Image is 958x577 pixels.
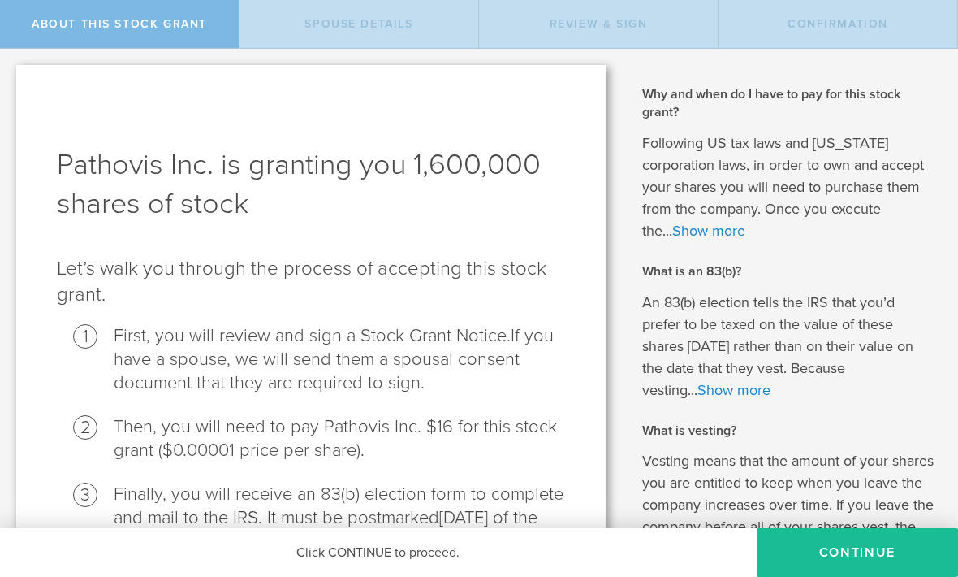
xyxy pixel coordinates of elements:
h2: What is an 83(b)? [642,262,934,280]
h2: What is vesting? [642,422,934,440]
span: Confirmation [788,17,888,31]
h2: Why and when do I have to pay for this stock grant? [642,85,934,122]
p: Let’s walk you through the process of accepting this stock grant . [57,256,566,308]
button: CONTINUE [757,528,958,577]
span: Spouse Details [304,17,412,31]
a: Show more [672,222,745,240]
span: If you have a spouse, we will send them a spousal consent document that they are required to sign. [114,325,554,393]
span: About this stock grant [32,17,207,31]
li: First, you will review and sign a Stock Grant Notice. [114,324,566,395]
span: Review & Sign [550,17,648,31]
h1: Pathovis Inc. is granting you 1,600,000 shares of stock [57,145,566,223]
a: Show more [697,381,770,399]
p: Following US tax laws and [US_STATE] corporation laws, in order to own and accept your shares you... [642,132,934,242]
p: An 83(b) election tells the IRS that you’d prefer to be taxed on the value of these shares [DATE]... [642,292,934,401]
li: Then, you will need to pay Pathovis Inc. $16 for this stock grant ($0.00001 price per share). [114,415,566,462]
